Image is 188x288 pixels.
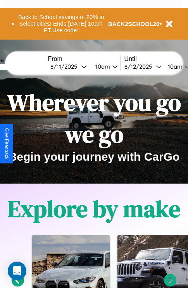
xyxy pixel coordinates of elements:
[48,56,120,62] label: From
[124,63,156,70] div: 8 / 12 / 2025
[164,63,185,70] div: 10am
[8,262,26,280] div: Open Intercom Messenger
[50,63,81,70] div: 8 / 11 / 2025
[14,12,108,36] button: Back to School savings of 20% in select cities! Ends [DATE] 10am PT.Use code:
[91,63,112,70] div: 10am
[108,21,160,27] b: BACK2SCHOOL20
[89,62,120,71] button: 10am
[8,193,180,225] h1: Explore by make
[48,62,89,71] button: 8/11/2025
[4,128,9,160] div: Give Feedback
